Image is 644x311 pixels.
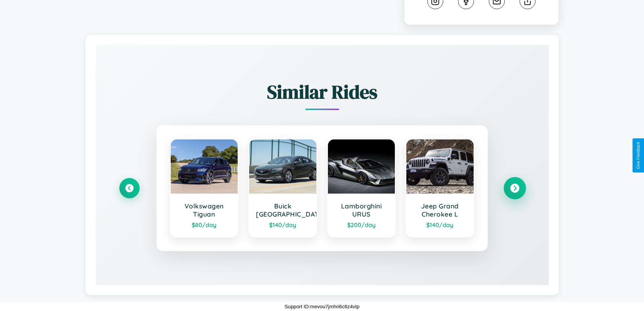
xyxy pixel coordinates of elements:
[119,79,525,105] h2: Similar Rides
[406,139,474,238] a: Jeep Grand Cherokee L$140/day
[256,202,310,218] h3: Buick [GEOGRAPHIC_DATA]
[170,139,239,238] a: Volkswagen Tiguan$80/day
[256,221,310,228] div: $ 140 /day
[327,139,396,238] a: Lamborghini URUS$200/day
[335,221,388,228] div: $ 200 /day
[285,302,360,311] p: Support ID: mevou7jmhri6c6z4vtp
[413,221,467,228] div: $ 140 /day
[335,202,388,218] h3: Lamborghini URUS
[177,221,231,228] div: $ 80 /day
[413,202,467,218] h3: Jeep Grand Cherokee L
[636,142,641,169] div: Give Feedback
[177,202,231,218] h3: Volkswagen Tiguan
[248,139,317,238] a: Buick [GEOGRAPHIC_DATA]$140/day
